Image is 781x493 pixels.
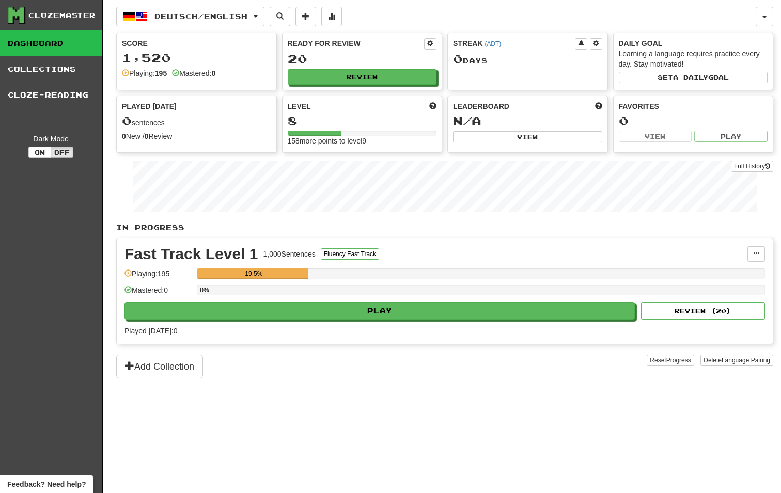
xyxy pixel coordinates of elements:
div: Dark Mode [8,134,94,144]
div: sentences [122,115,271,128]
div: Playing: 195 [124,268,192,285]
button: DeleteLanguage Pairing [700,355,773,366]
button: Play [694,131,768,142]
div: Clozemaster [28,10,96,21]
span: a daily [673,74,708,81]
div: Daily Goal [619,38,768,49]
span: Played [DATE] [122,101,177,112]
button: Add Collection [116,355,203,378]
div: Ready for Review [288,38,425,49]
button: View [619,131,692,142]
span: 0 [453,52,463,66]
span: This week in points, UTC [595,101,602,112]
div: 1,520 [122,52,271,65]
div: 20 [288,53,437,66]
div: Playing: [122,68,167,78]
span: Deutsch / English [154,12,247,21]
div: Learning a language requires practice every day. Stay motivated! [619,49,768,69]
button: On [28,147,51,158]
span: Level [288,101,311,112]
div: Day s [453,53,602,66]
span: Played [DATE]: 0 [124,327,177,335]
strong: 195 [155,69,167,77]
button: Deutsch/English [116,7,264,26]
span: 0 [122,114,132,128]
button: Seta dailygoal [619,72,768,83]
div: 1,000 Sentences [263,249,316,259]
button: Review [288,69,437,85]
span: Progress [666,357,691,364]
button: Off [51,147,73,158]
span: Score more points to level up [429,101,436,112]
div: Favorites [619,101,768,112]
span: N/A [453,114,481,128]
p: In Progress [116,222,773,233]
div: 19.5% [200,268,307,279]
button: Fluency Fast Track [321,248,379,260]
button: More stats [321,7,342,26]
strong: 0 [211,69,215,77]
div: 158 more points to level 9 [288,136,437,146]
strong: 0 [122,132,126,140]
div: Streak [453,38,575,49]
button: Play [124,302,635,320]
strong: 0 [145,132,149,140]
div: 0 [619,115,768,128]
span: Language Pairing [722,357,770,364]
div: Score [122,38,271,49]
button: Add sentence to collection [295,7,316,26]
span: Open feedback widget [7,479,86,489]
button: Search sentences [270,7,290,26]
button: ResetProgress [647,355,694,366]
a: (ADT) [485,40,501,47]
div: Mastered: 0 [124,285,192,302]
div: New / Review [122,131,271,141]
button: View [453,131,602,142]
div: Mastered: [172,68,215,78]
div: 8 [288,115,437,128]
a: Full History [731,161,773,172]
div: Fast Track Level 1 [124,246,258,262]
span: Leaderboard [453,101,509,112]
button: Review (20) [641,302,765,320]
